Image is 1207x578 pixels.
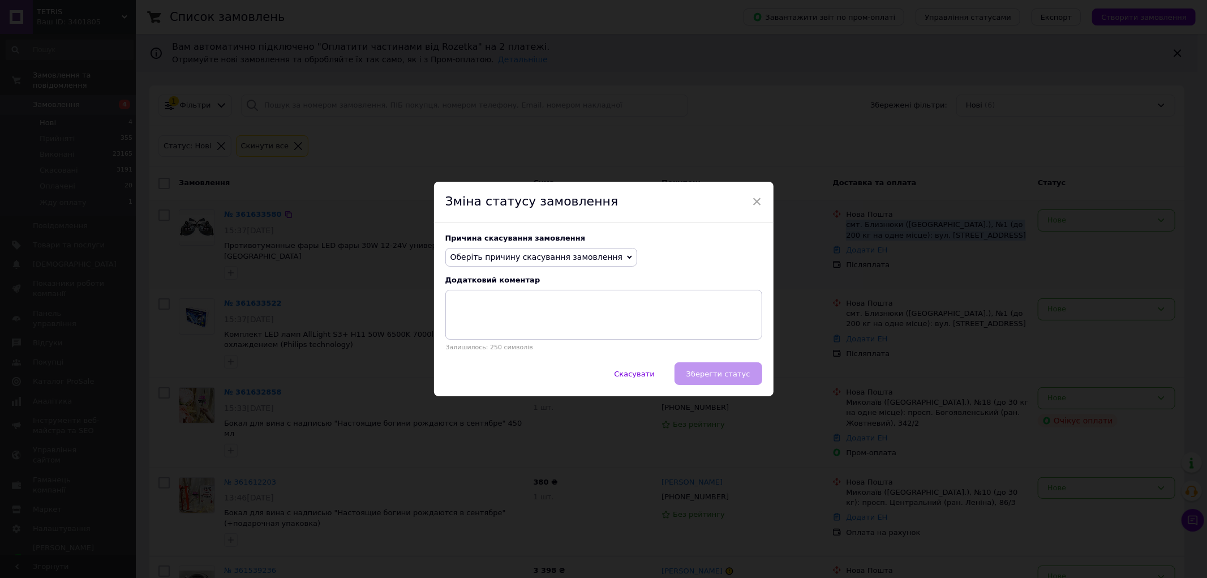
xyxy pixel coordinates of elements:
span: Оберіть причину скасування замовлення [450,252,623,262]
div: Зміна статусу замовлення [434,182,774,222]
button: Скасувати [602,362,666,385]
span: × [752,192,762,211]
div: Додатковий коментар [445,276,762,284]
span: Скасувати [614,370,654,378]
div: Причина скасування замовлення [445,234,762,242]
p: Залишилось: 250 символів [445,344,762,351]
